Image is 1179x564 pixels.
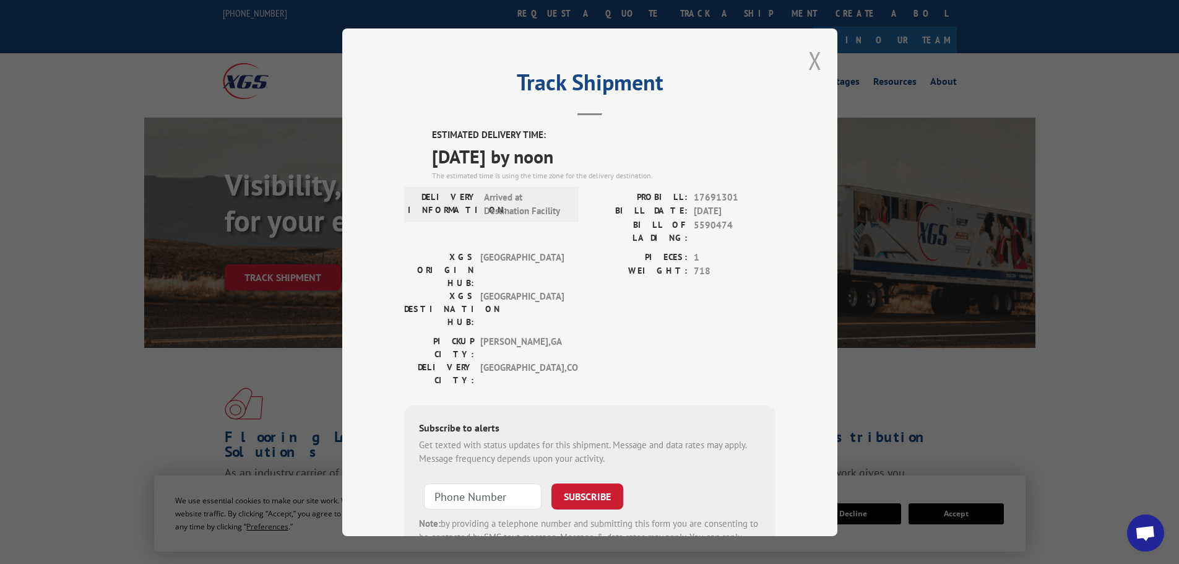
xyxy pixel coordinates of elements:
[419,516,761,558] div: by providing a telephone number and submitting this form you are consenting to be contacted by SM...
[404,360,474,386] label: DELIVERY CITY:
[419,438,761,466] div: Get texted with status updates for this shipment. Message and data rates may apply. Message frequ...
[480,289,564,328] span: [GEOGRAPHIC_DATA]
[404,250,474,289] label: XGS ORIGIN HUB:
[480,250,564,289] span: [GEOGRAPHIC_DATA]
[590,204,688,219] label: BILL DATE:
[432,170,775,181] div: The estimated time is using the time zone for the delivery destination.
[694,204,775,219] span: [DATE]
[808,44,822,77] button: Close modal
[408,190,478,218] label: DELIVERY INFORMATION:
[484,190,568,218] span: Arrived at Destination Facility
[590,250,688,264] label: PIECES:
[480,360,564,386] span: [GEOGRAPHIC_DATA] , CO
[404,334,474,360] label: PICKUP CITY:
[432,128,775,142] label: ESTIMATED DELIVERY TIME:
[480,334,564,360] span: [PERSON_NAME] , GA
[404,289,474,328] label: XGS DESTINATION HUB:
[432,142,775,170] span: [DATE] by noon
[419,517,441,529] strong: Note:
[404,74,775,97] h2: Track Shipment
[590,264,688,279] label: WEIGHT:
[419,420,761,438] div: Subscribe to alerts
[694,250,775,264] span: 1
[590,218,688,244] label: BILL OF LADING:
[694,190,775,204] span: 17691301
[694,264,775,279] span: 718
[1127,514,1164,552] div: Open chat
[551,483,623,509] button: SUBSCRIBE
[694,218,775,244] span: 5590474
[590,190,688,204] label: PROBILL:
[424,483,542,509] input: Phone Number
